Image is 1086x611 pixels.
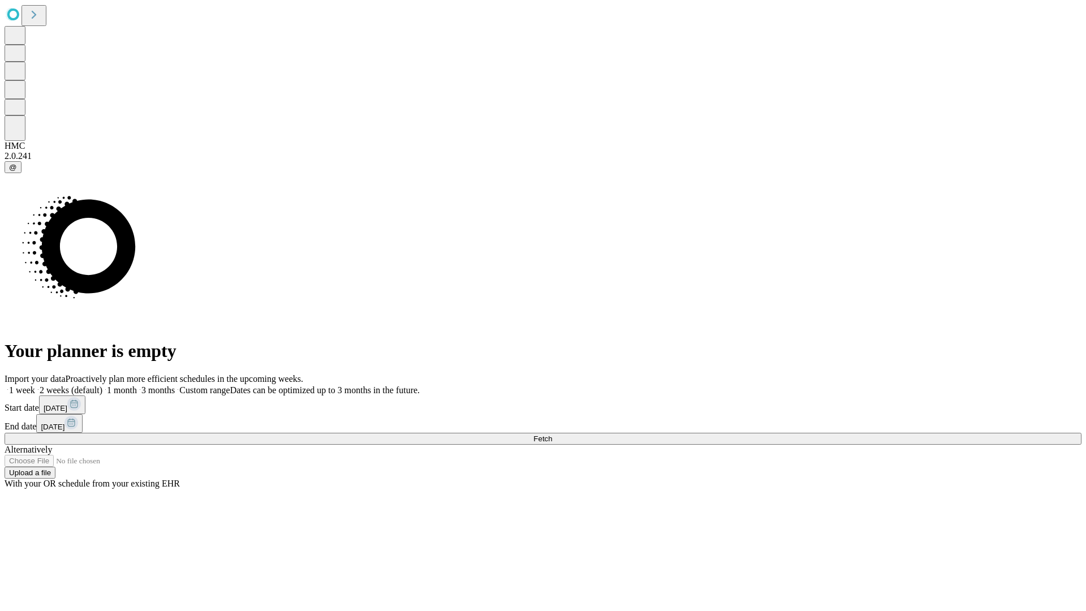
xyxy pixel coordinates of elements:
[5,445,52,454] span: Alternatively
[41,423,64,431] span: [DATE]
[5,151,1081,161] div: 2.0.241
[5,395,1081,414] div: Start date
[5,433,1081,445] button: Fetch
[40,385,102,395] span: 2 weeks (default)
[5,374,66,384] span: Import your data
[9,385,35,395] span: 1 week
[230,385,420,395] span: Dates can be optimized up to 3 months in the future.
[39,395,85,414] button: [DATE]
[5,479,180,488] span: With your OR schedule from your existing EHR
[141,385,175,395] span: 3 months
[5,341,1081,362] h1: Your planner is empty
[107,385,137,395] span: 1 month
[36,414,83,433] button: [DATE]
[5,414,1081,433] div: End date
[179,385,230,395] span: Custom range
[5,161,21,173] button: @
[66,374,303,384] span: Proactively plan more efficient schedules in the upcoming weeks.
[9,163,17,171] span: @
[5,141,1081,151] div: HMC
[533,434,552,443] span: Fetch
[5,467,55,479] button: Upload a file
[44,404,67,412] span: [DATE]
